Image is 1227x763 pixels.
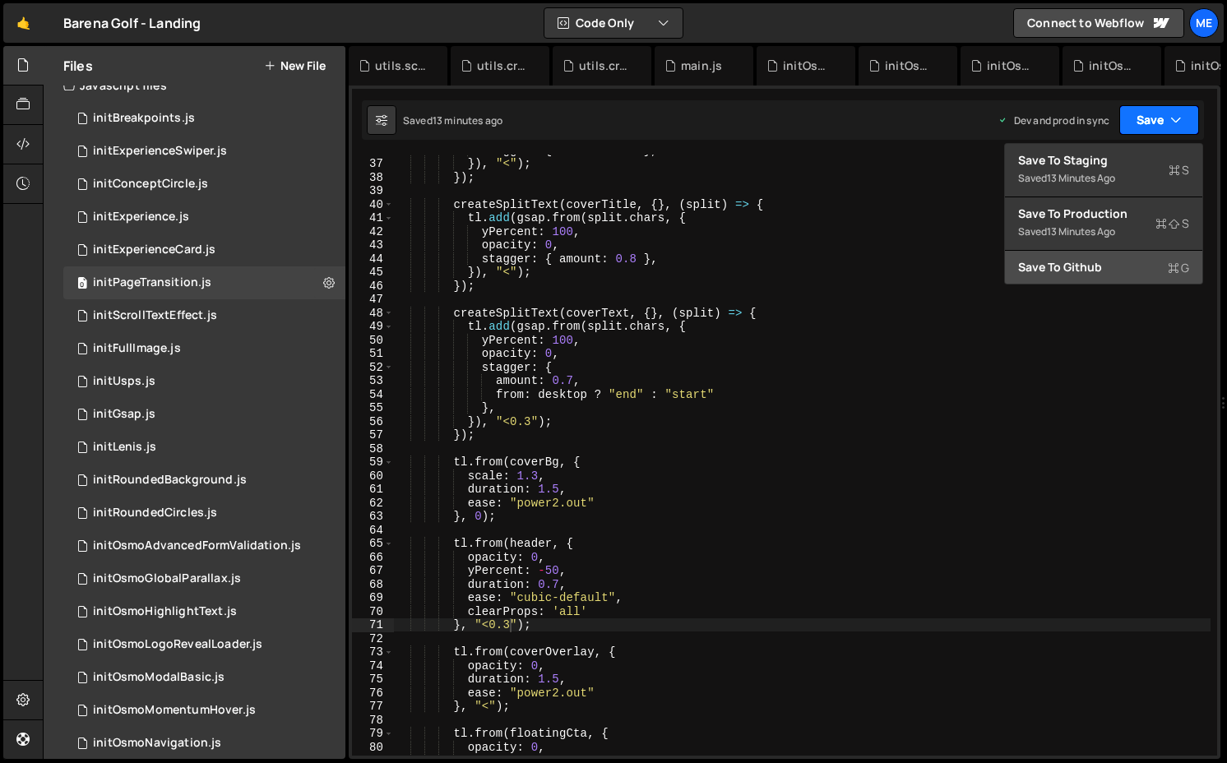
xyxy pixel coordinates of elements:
[1018,222,1189,242] div: Saved
[1018,259,1189,275] div: Save to Github
[63,365,345,398] div: 17023/47141.js
[63,661,345,694] div: 17023/47439.js
[93,407,155,422] div: initGsap.js
[352,361,394,375] div: 52
[352,741,394,755] div: 80
[63,431,345,464] div: 17023/46770.js
[352,211,394,225] div: 41
[1089,58,1141,74] div: initOsmoMomentumHover.js
[63,201,345,234] div: 17023/47100.js
[352,645,394,659] div: 73
[1155,215,1189,232] span: S
[63,332,345,365] div: 17023/46929.js
[93,308,217,323] div: initScrollTextEffect.js
[93,571,241,586] div: initOsmoGlobalParallax.js
[63,135,345,168] div: 17023/47550.js
[93,341,181,356] div: initFullImage.js
[352,198,394,212] div: 40
[352,605,394,619] div: 70
[352,483,394,497] div: 61
[63,628,345,661] div: 17023/47017.js
[352,455,394,469] div: 59
[477,58,530,74] div: utils.createTextEffect.js
[352,238,394,252] div: 43
[63,13,201,33] div: Barena Golf - Landing
[352,659,394,673] div: 74
[352,252,394,266] div: 44
[352,524,394,538] div: 64
[352,618,394,632] div: 71
[63,694,345,727] div: 17023/47115.js
[352,184,394,198] div: 39
[352,564,394,578] div: 67
[93,604,237,619] div: initOsmoHighlightText.js
[352,171,394,185] div: 38
[352,307,394,321] div: 48
[352,428,394,442] div: 57
[1005,144,1202,197] button: Save to StagingS Saved13 minutes ago
[352,415,394,429] div: 56
[352,266,394,280] div: 45
[352,510,394,524] div: 63
[93,210,189,224] div: initExperience.js
[1169,162,1189,178] span: S
[93,440,156,455] div: initLenis.js
[1004,143,1203,284] div: Code Only
[1005,251,1202,284] button: Save to GithubG
[352,334,394,348] div: 50
[1189,8,1219,38] a: Me
[783,58,836,74] div: initOsmoContentRevealScroll.js
[352,225,394,239] div: 42
[352,497,394,511] div: 62
[352,374,394,388] div: 53
[352,673,394,687] div: 75
[93,539,301,553] div: initOsmoAdvancedFormValidation.js
[352,280,394,294] div: 46
[352,591,394,605] div: 69
[1047,224,1115,238] div: 13 minutes ago
[352,469,394,483] div: 60
[1119,105,1199,135] button: Save
[1018,152,1189,169] div: Save to Staging
[1047,171,1115,185] div: 13 minutes ago
[63,299,345,332] div: 17023/47036.js
[1018,206,1189,222] div: Save to Production
[579,58,632,74] div: utils.createSplitText.js
[352,700,394,714] div: 77
[63,529,345,562] div: 17023/47470.js
[352,388,394,402] div: 54
[352,578,394,592] div: 68
[93,473,247,488] div: initRoundedBackground.js
[63,234,345,266] div: 17023/47082.js
[352,347,394,361] div: 51
[63,464,345,497] div: 17023/47284.js
[681,58,722,74] div: main.js
[998,113,1109,127] div: Dev and prod in sync
[93,670,225,685] div: initOsmoModalBasic.js
[93,111,195,126] div: initBreakpoints.js
[1168,260,1189,276] span: G
[93,144,227,159] div: initExperienceSwiper.js
[352,551,394,565] div: 66
[544,8,683,38] button: Code Only
[63,595,345,628] div: 17023/46872.js
[63,102,345,135] div: 17023/47276.js
[63,727,345,760] div: 17023/46768.js
[885,58,938,74] div: initOsmoPreviewFollower.js
[93,736,221,751] div: initOsmoNavigation.js
[352,632,394,646] div: 72
[352,727,394,741] div: 79
[63,497,345,529] div: 17023/47343.js
[1013,8,1184,38] a: Connect to Webflow
[93,506,217,520] div: initRoundedCircles.js
[93,243,215,257] div: initExperienceCard.js
[352,537,394,551] div: 65
[264,59,326,72] button: New File
[352,687,394,701] div: 76
[93,374,155,389] div: initUsps.js
[63,398,345,431] div: 17023/46771.js
[63,266,345,299] div: 17023/47044.js
[93,275,211,290] div: initPageTransition.js
[1018,169,1189,188] div: Saved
